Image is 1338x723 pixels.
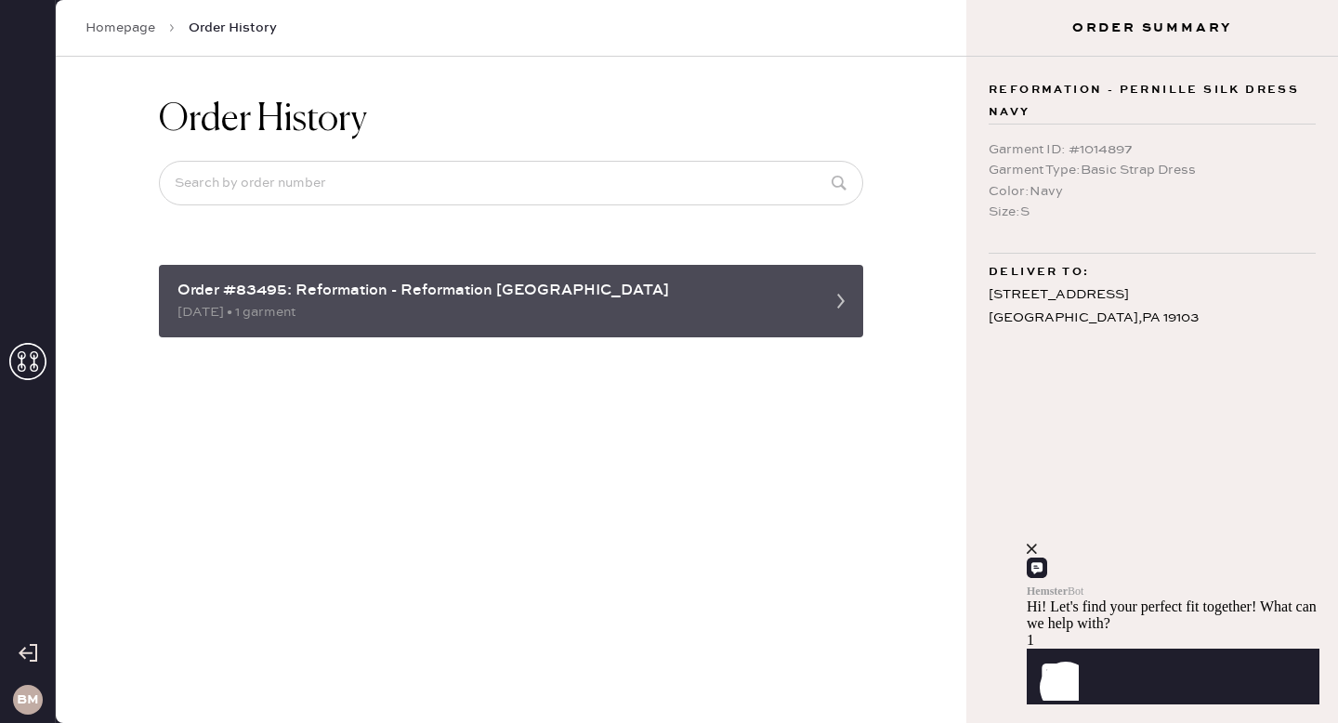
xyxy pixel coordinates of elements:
div: Garment Type : Basic Strap Dress [989,160,1316,180]
input: Search by order number [159,161,863,205]
div: Garment ID : # 1014897 [989,139,1316,160]
div: Size : S [989,202,1316,222]
span: Reformation - Pernille Silk Dress Navy [989,79,1316,124]
h3: BM [17,693,39,706]
div: [DATE] • 1 garment [177,302,811,322]
div: Order #83495: Reformation - Reformation [GEOGRAPHIC_DATA] [177,280,811,302]
span: Deliver to: [989,261,1089,283]
div: Color : Navy [989,181,1316,202]
span: Order History [189,19,277,37]
h1: Order History [159,98,367,142]
h3: Order Summary [966,19,1338,37]
div: [STREET_ADDRESS] [GEOGRAPHIC_DATA] , PA 19103 [989,283,1316,330]
a: Homepage [85,19,155,37]
iframe: Front Chat [1027,472,1333,719]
